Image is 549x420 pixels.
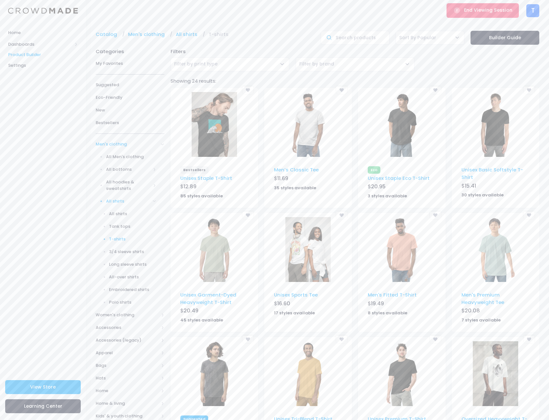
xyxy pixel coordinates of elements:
span: Kids' & youth clothing [96,413,159,419]
strong: 85 styles available [180,193,223,199]
span: All shirts [109,211,156,217]
a: Unisex Staple Eco T-Shirt [368,175,430,181]
span: Settings [8,62,78,69]
a: Unisex Basic Softstyle T-Shirt [461,166,523,180]
span: Filter by print type [171,57,289,71]
span: All bottoms [106,166,151,173]
span: Bags [96,362,159,369]
span: Home & living [96,400,159,407]
span: 19.49 [371,300,384,307]
div: $ [274,300,342,309]
span: 11.69 [277,175,288,182]
div: $ [180,183,249,192]
span: Filter by print type [174,61,218,67]
span: Long sleeve shirts [109,261,156,268]
a: Polo shirts [87,296,164,309]
a: Suggested [96,79,164,91]
span: 20.49 [184,307,198,314]
a: My Favorites [96,57,164,70]
a: Tank tops [87,220,164,233]
span: Dashboards [8,41,72,48]
span: Hats [96,375,159,381]
strong: 3 styles available [368,193,407,199]
div: $ [461,307,530,316]
span: 16.60 [277,300,290,307]
span: Bestsellers [180,166,209,173]
span: My Favorites [96,60,164,67]
a: Catalog [96,31,120,38]
span: Product Builder [8,52,78,58]
div: T [526,4,539,17]
a: View Store [5,380,81,394]
span: All hoodies & sweatshirts [106,179,151,192]
div: $ [274,175,342,184]
span: Accessories [96,324,159,331]
span: Home [96,388,159,394]
a: Eco-Friendly [96,91,164,104]
span: Eco [368,166,381,173]
a: All shirts [176,31,201,38]
a: All Men's clothing [87,151,164,163]
span: Men's clothing [96,141,159,147]
a: Unisex Garment-Dyed Heavyweight T-Shirt [180,291,236,305]
span: Sort By Popular [396,31,464,45]
a: Men’s Classic Tee [274,166,319,173]
span: Polo shirts [109,299,156,306]
span: 3/4 sleeve shirts [109,249,156,255]
a: Long sleeve shirts [87,258,164,271]
span: Apparel [96,350,159,356]
span: 12.89 [184,183,197,190]
span: Women's clothing [96,312,159,318]
span: Embroidered shirts [109,286,156,293]
span: 20.95 [371,183,386,190]
span: 20.08 [465,307,480,314]
a: Builder Guide [471,31,539,45]
a: Men's Fitted T-Shirt [368,291,417,298]
a: Men's Premium Heavyweight Tee [461,291,504,305]
a: 3/4 sleeve shirts [87,245,164,258]
strong: 17 styles available [274,310,315,316]
a: Learning Center [5,399,81,413]
a: T-shirts [87,233,164,245]
span: Learning Center [24,403,62,409]
input: Search products [321,31,389,45]
a: New [96,104,164,117]
a: Unisex Staple T-Shirt [180,175,232,181]
button: End Viewing Session [447,3,519,17]
span: Filter by brand [299,61,334,67]
span: Sort By Popular [399,34,436,41]
span: 15.41 [465,182,476,190]
span: All-over shirts [109,274,156,280]
a: T-shirts [209,31,232,38]
a: Men's clothing [128,31,168,38]
span: Eco-Friendly [96,94,164,101]
span: New [96,107,164,113]
a: All shirts [87,207,164,220]
strong: 8 styles available [368,310,407,316]
strong: 35 styles available [274,185,316,191]
span: Suggested [96,82,164,88]
span: View Store [30,384,56,390]
img: Logo [8,8,78,14]
span: Accessories (legacy) [96,337,159,344]
strong: 30 styles available [461,192,504,198]
a: Embroidered shirts [87,283,164,296]
span: All Men's clothing [106,154,156,160]
a: Bestsellers [96,117,164,129]
div: Showing 24 results: [168,77,543,85]
strong: 7 styles available [461,317,501,323]
div: $ [368,183,436,192]
span: Bestsellers [96,120,164,126]
div: $ [368,300,436,309]
div: Categories [96,45,164,55]
span: Tank tops [109,223,156,230]
span: All shirts [106,198,151,204]
a: Unisex Sports Tee [274,291,318,298]
strong: 45 styles available [180,317,223,323]
div: $ [180,307,249,316]
div: Filters [168,48,543,55]
a: All-over shirts [87,271,164,283]
span: End Viewing Session [464,7,512,13]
